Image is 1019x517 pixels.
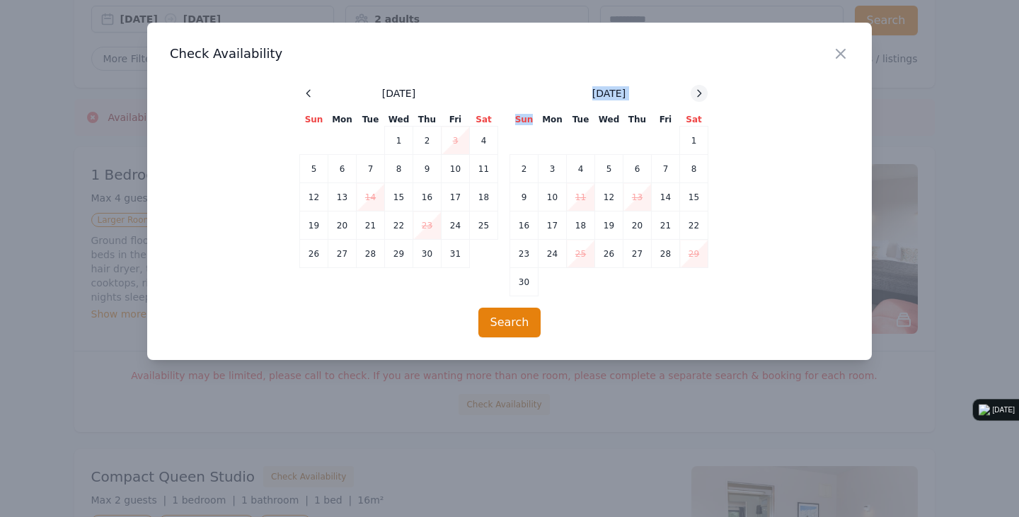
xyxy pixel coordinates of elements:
td: 30 [510,268,539,296]
td: 19 [300,211,328,240]
td: 25 [470,211,498,240]
td: 1 [680,127,708,155]
td: 4 [567,155,595,183]
td: 21 [652,211,680,240]
img: logo [979,405,990,416]
td: 4 [470,127,498,155]
td: 31 [442,240,470,268]
td: 29 [385,240,413,268]
th: Wed [385,113,413,127]
td: 9 [510,183,539,211]
h3: Check Availability [170,45,849,62]
td: 8 [385,155,413,183]
th: Thu [623,113,652,127]
th: Fri [652,113,680,127]
td: 19 [595,211,623,240]
td: 23 [413,211,442,240]
td: 17 [539,211,567,240]
td: 22 [680,211,708,240]
th: Mon [328,113,357,127]
span: [DATE] [382,86,415,100]
td: 16 [510,211,539,240]
td: 13 [623,183,652,211]
th: Thu [413,113,442,127]
td: 11 [567,183,595,211]
td: 20 [623,211,652,240]
td: 11 [470,155,498,183]
td: 27 [328,240,357,268]
td: 8 [680,155,708,183]
td: 15 [680,183,708,211]
span: [DATE] [592,86,626,100]
td: 2 [510,155,539,183]
th: Fri [442,113,470,127]
td: 3 [442,127,470,155]
td: 15 [385,183,413,211]
td: 28 [357,240,385,268]
button: Search [478,308,541,337]
td: 18 [470,183,498,211]
td: 6 [623,155,652,183]
td: 14 [652,183,680,211]
th: Tue [567,113,595,127]
th: Sun [510,113,539,127]
td: 29 [680,240,708,268]
td: 21 [357,211,385,240]
td: 18 [567,211,595,240]
td: 9 [413,155,442,183]
td: 5 [595,155,623,183]
td: 5 [300,155,328,183]
td: 16 [413,183,442,211]
td: 10 [442,155,470,183]
th: Sun [300,113,328,127]
td: 17 [442,183,470,211]
th: Mon [539,113,567,127]
th: Tue [357,113,385,127]
th: Wed [595,113,623,127]
td: 30 [413,240,442,268]
td: 27 [623,240,652,268]
td: 20 [328,211,357,240]
td: 10 [539,183,567,211]
td: 3 [539,155,567,183]
td: 7 [652,155,680,183]
td: 24 [442,211,470,240]
td: 14 [357,183,385,211]
td: 28 [652,240,680,268]
td: 25 [567,240,595,268]
td: 1 [385,127,413,155]
td: 7 [357,155,385,183]
div: [DATE] [993,405,1015,416]
th: Sat [680,113,708,127]
td: 23 [510,240,539,268]
th: Sat [470,113,498,127]
td: 13 [328,183,357,211]
td: 12 [300,183,328,211]
td: 6 [328,155,357,183]
td: 2 [413,127,442,155]
td: 22 [385,211,413,240]
td: 24 [539,240,567,268]
td: 26 [300,240,328,268]
td: 26 [595,240,623,268]
td: 12 [595,183,623,211]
